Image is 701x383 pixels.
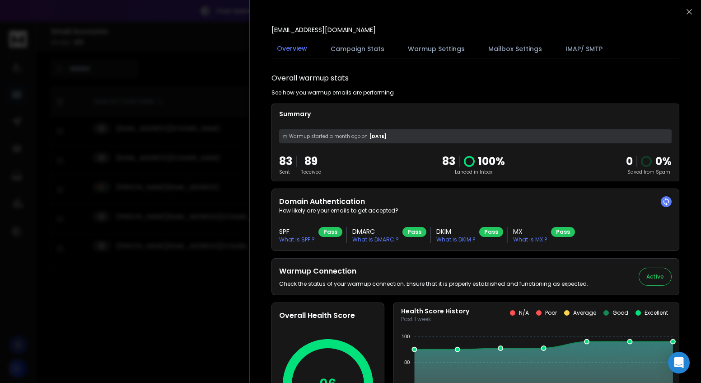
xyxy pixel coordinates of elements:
p: 0 % [655,154,672,169]
p: Average [573,309,596,317]
p: What is DMARC ? [352,236,399,243]
tspan: 100 [402,334,410,339]
p: [EMAIL_ADDRESS][DOMAIN_NAME] [271,25,376,34]
p: 100 % [478,154,505,169]
h3: SPF [279,227,315,236]
div: [DATE] [279,129,672,143]
p: Saved from Spam [626,169,672,175]
p: Poor [545,309,557,317]
p: Received [300,169,322,175]
strong: 0 [626,154,633,169]
button: Mailbox Settings [483,39,547,59]
p: Landed in Inbox [443,169,505,175]
p: How likely are your emails to get accepted? [279,207,672,214]
h3: DMARC [352,227,399,236]
p: What is SPF ? [279,236,315,243]
p: 83 [443,154,456,169]
p: Good [612,309,628,317]
p: Past 1 week [401,316,469,323]
p: Summary [279,109,672,118]
button: Warmup Settings [402,39,470,59]
p: Health Score History [401,307,469,316]
h3: DKIM [436,227,476,236]
p: What is MX ? [513,236,547,243]
h2: Domain Authentication [279,196,672,207]
div: Pass [479,227,503,237]
p: Sent [279,169,292,175]
button: Overview [271,38,313,59]
button: IMAP/ SMTP [560,39,608,59]
h1: Overall warmup stats [271,73,349,84]
button: Active [639,268,672,286]
div: Open Intercom Messenger [668,352,690,374]
div: Pass [318,227,342,237]
p: See how you warmup emails are performing [271,89,394,96]
tspan: 80 [404,359,410,365]
span: Warmup started a month ago on [289,133,368,140]
div: Pass [551,227,575,237]
div: Pass [402,227,426,237]
p: N/A [519,309,529,317]
h2: Warmup Connection [279,266,588,277]
p: Check the status of your warmup connection. Ensure that it is properly established and functionin... [279,280,588,288]
h2: Overall Health Score [279,310,377,321]
button: Campaign Stats [325,39,390,59]
h3: MX [513,227,547,236]
p: What is DKIM ? [436,236,476,243]
p: 83 [279,154,292,169]
p: Excellent [645,309,668,317]
p: 89 [300,154,322,169]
